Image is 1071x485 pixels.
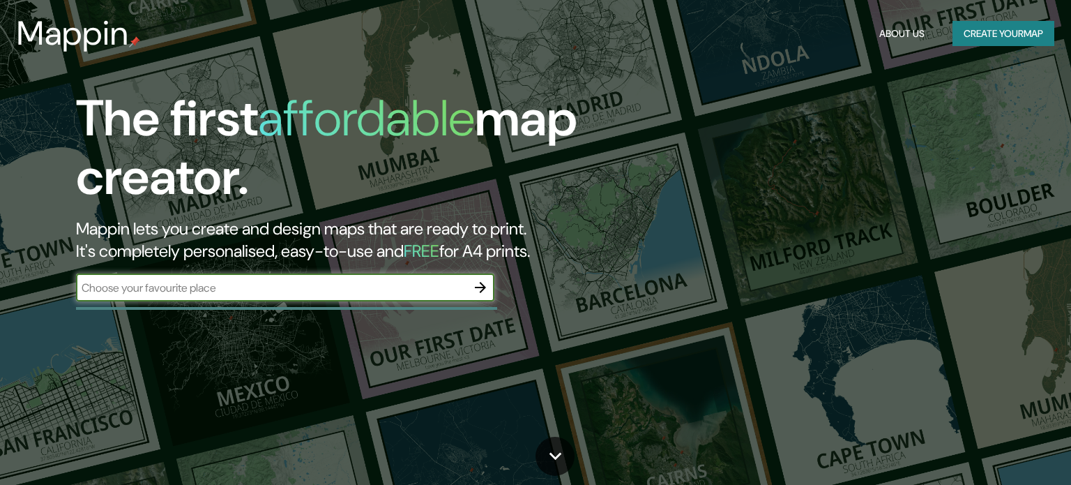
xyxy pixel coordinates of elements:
h1: The first map creator. [76,89,612,218]
button: Create yourmap [952,21,1054,47]
button: About Us [874,21,930,47]
h5: FREE [404,240,439,262]
h1: affordable [258,86,475,151]
input: Choose your favourite place [76,280,466,296]
h2: Mappin lets you create and design maps that are ready to print. It's completely personalised, eas... [76,218,612,262]
h3: Mappin [17,14,129,53]
img: mappin-pin [129,36,140,47]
